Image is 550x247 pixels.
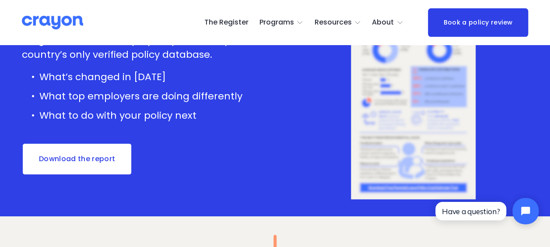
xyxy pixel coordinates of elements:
[39,108,251,123] p: What to do with your policy next
[22,15,83,30] img: Crayon
[259,16,304,30] a: folder dropdown
[204,16,249,30] a: The Register
[314,16,361,30] a: folder dropdown
[314,16,351,29] span: Resources
[428,191,546,232] iframe: Tidio Chat
[372,16,403,30] a: folder dropdown
[39,70,251,84] p: What’s changed in [DATE]
[428,8,528,37] a: Book a policy review
[22,33,251,62] p: Insights from 300+ employers, powered by the country’s only verified policy database.
[39,89,251,103] p: What top employers are doing differently
[372,16,394,29] span: About
[259,16,294,29] span: Programs
[22,143,132,175] a: Download the report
